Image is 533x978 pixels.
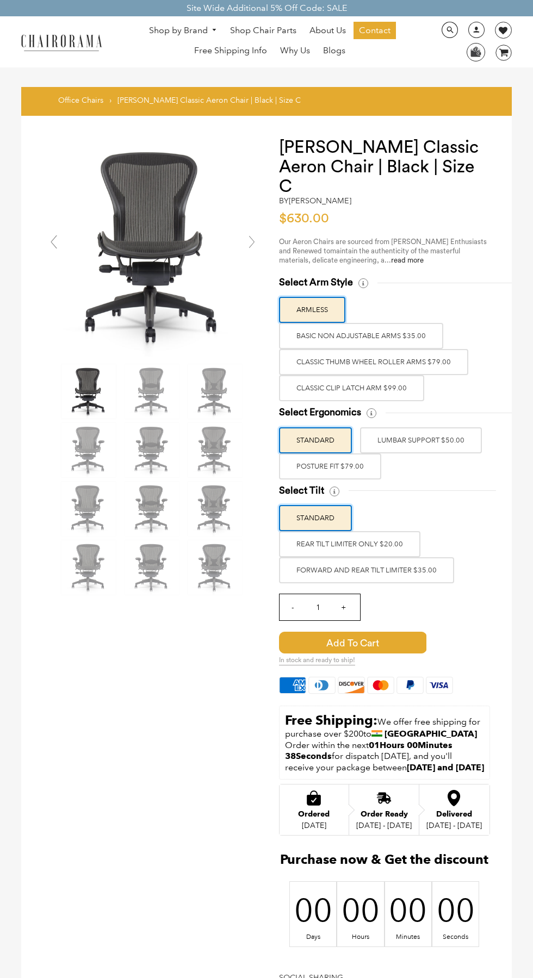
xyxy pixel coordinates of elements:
div: Ordered [298,810,330,819]
a: Blogs [318,42,351,59]
img: Herman Miller Classic Aeron Chair | Black | Size C - chairorama [61,364,116,419]
div: Seconds [451,933,460,942]
span: Select Tilt [279,484,324,497]
img: Herman Miller Classic Aeron Chair | Black | Size C - chairorama [125,423,179,477]
div: Order Ready [356,810,412,819]
nav: DesktopNavigation [113,22,426,62]
label: REAR TILT LIMITER ONLY $20.00 [279,531,420,557]
a: read more [391,257,424,264]
label: Classic Thumb Wheel Roller Arms $79.00 [279,349,468,375]
nav: breadcrumbs [58,95,305,110]
span: About Us [309,25,346,36]
span: [PERSON_NAME] Classic Aeron Chair | Black | Size C [117,95,301,105]
span: › [109,95,111,105]
div: [DATE] - [DATE] [356,821,412,830]
span: We offer free shipping for purchase over $200 [285,717,482,739]
img: Herman Miller Classic Aeron Chair | Black | Size C - chairorama [61,423,116,477]
img: Herman Miller Classic Aeron Chair | Black | Size C - chairorama [61,482,116,536]
span: Free Shipping Info [194,45,267,57]
p: Order within the next for dispatch [DATE], and you'll receive your package between [285,740,484,774]
label: LUMBAR SUPPORT $50.00 [360,427,482,453]
a: Free Shipping Info [189,42,272,59]
strong: Free Shipping: [285,712,377,728]
img: Herman Miller Classic Aeron Chair | Black | Size C - chairorama [125,482,179,536]
label: POSTURE FIT $79.00 [279,453,381,479]
strong: [DATE] and [DATE] [407,762,484,773]
a: Herman Miller Classic Aeron Chair | Black | Size C - chairorama [43,241,262,252]
input: + [331,594,357,620]
img: Herman Miller Classic Aeron Chair | Black | Size C - chairorama [188,423,242,477]
label: Classic Clip Latch Arm $99.00 [279,375,424,401]
a: About Us [304,22,351,39]
img: Herman Miller Classic Aeron Chair | Black | Size C - chairorama [125,364,179,419]
span: Select Ergonomics [279,406,361,419]
a: Shop by Brand [144,22,223,39]
h2: Purchase now & Get the discount [279,852,490,873]
div: [DATE] [298,821,330,830]
img: WhatsApp_Image_2024-07-12_at_16.23.01.webp [467,43,484,60]
div: Days [308,933,318,942]
img: chairorama [16,33,107,52]
p: to [285,712,484,740]
span: Contact [359,25,391,36]
span: Blogs [323,45,345,57]
div: 00 [308,889,318,931]
img: Herman Miller Classic Aeron Chair | Black | Size C - chairorama [188,482,242,536]
span: In stock and ready to ship! [279,656,355,665]
span: Shop Chair Parts [230,25,296,36]
img: Herman Miller Classic Aeron Chair | Black | Size C - chairorama [188,364,242,419]
strong: [GEOGRAPHIC_DATA] [385,728,477,739]
a: Shop Chair Parts [225,22,302,39]
div: 00 [451,889,460,931]
img: Herman Miller Classic Aeron Chair | Black | Size C - chairorama [43,138,262,357]
input: - [280,594,306,620]
span: Why Us [280,45,310,57]
a: Office Chairs [58,95,103,105]
div: Minutes [404,933,413,942]
a: Contact [354,22,396,39]
h1: [PERSON_NAME] Classic Aeron Chair | Black | Size C [279,138,490,196]
img: Herman Miller Classic Aeron Chair | Black | Size C - chairorama [125,540,179,595]
a: Why Us [275,42,315,59]
div: Delivered [426,810,482,819]
span: Our Aeron Chairs are sourced from [PERSON_NAME] Enthusiasts and Renewed to [279,238,487,254]
span: Select Arm Style [279,276,353,289]
span: maintain the authenticity of the masterful materials, delicate engineering, a... [279,247,460,264]
div: Hours [356,933,365,942]
label: BASIC NON ADJUSTABLE ARMS $35.00 [279,323,443,349]
div: 00 [404,889,413,931]
div: 00 [356,889,365,931]
label: STANDARD [279,505,352,531]
label: ARMLESS [279,297,345,323]
div: [DATE] - [DATE] [426,821,482,830]
label: STANDARD [279,427,352,453]
span: $630.00 [279,212,329,225]
img: Herman Miller Classic Aeron Chair | Black | Size C - chairorama [188,540,242,595]
span: 01Hours 00Minutes 38Seconds [285,740,455,762]
label: FORWARD AND REAR TILT LIMITER $35.00 [279,557,454,583]
img: Herman Miller Classic Aeron Chair | Black | Size C - chairorama [61,540,116,595]
a: [PERSON_NAME] [289,196,351,205]
h2: by [279,196,351,205]
button: Add to Cart [279,632,427,653]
